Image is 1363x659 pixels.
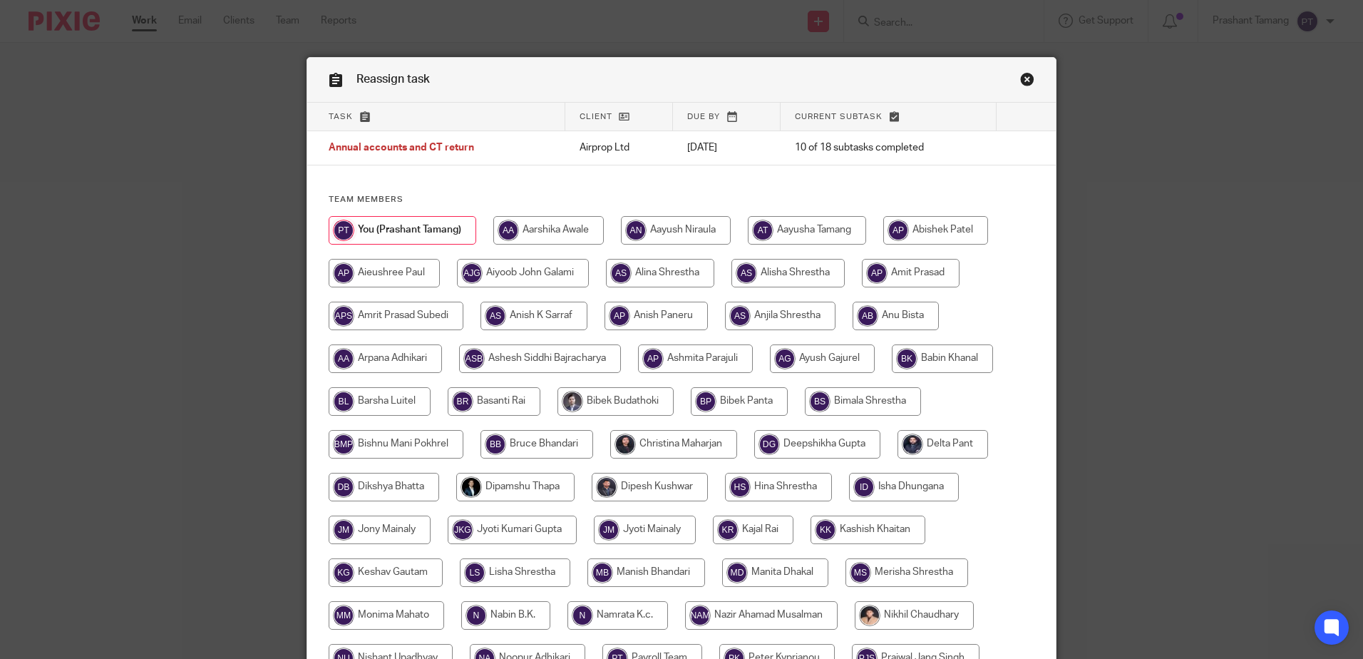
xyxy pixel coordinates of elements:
span: Annual accounts and CT return [329,143,474,153]
span: Current subtask [795,113,883,121]
td: 10 of 18 subtasks completed [781,131,997,165]
a: Close this dialog window [1020,72,1034,91]
span: Due by [687,113,720,121]
p: [DATE] [687,141,766,155]
span: Client [580,113,612,121]
span: Task [329,113,353,121]
span: Reassign task [356,73,430,85]
h4: Team members [329,194,1034,205]
p: Airprop Ltd [580,141,659,155]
